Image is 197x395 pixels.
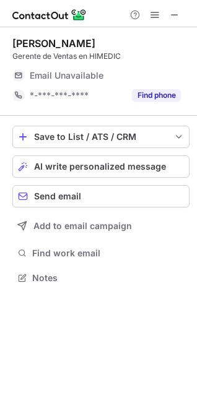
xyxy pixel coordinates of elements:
button: Reveal Button [132,89,181,102]
img: ContactOut v5.3.10 [12,7,87,22]
div: Gerente de Ventas en HIMEDIC [12,51,190,62]
button: Send email [12,185,190,207]
button: Notes [12,269,190,287]
span: Notes [32,272,185,284]
button: save-profile-one-click [12,126,190,148]
span: Send email [34,191,81,201]
span: Find work email [32,248,185,259]
span: Add to email campaign [33,221,132,231]
span: AI write personalized message [34,162,166,171]
div: Save to List / ATS / CRM [34,132,168,142]
button: AI write personalized message [12,155,190,178]
button: Find work email [12,245,190,262]
button: Add to email campaign [12,215,190,237]
div: [PERSON_NAME] [12,37,95,50]
span: Email Unavailable [30,70,103,81]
